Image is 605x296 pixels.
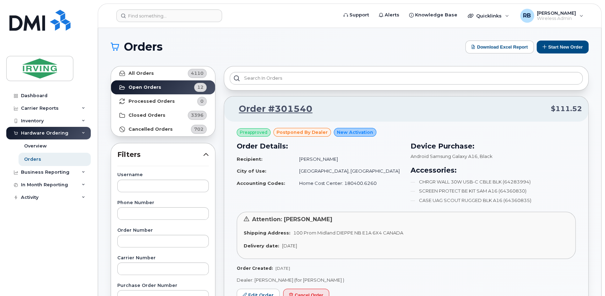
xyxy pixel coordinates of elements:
strong: Cancelled Orders [128,127,173,132]
strong: Order Created: [237,266,273,271]
td: [PERSON_NAME] [293,153,402,165]
label: Carrier Number [117,256,209,260]
span: [DATE] [282,243,297,248]
li: CASE UAG SCOUT RUGGED BLK A16 (64360835) [411,197,576,204]
label: Order Number [117,228,209,233]
a: Open Orders12 [111,80,215,94]
strong: Open Orders [128,85,161,90]
h3: Device Purchase: [411,141,576,151]
span: Attention: [PERSON_NAME] [252,216,332,223]
span: 0 [200,98,204,104]
strong: Shipping Address: [244,230,290,236]
strong: Processed Orders [128,99,175,104]
strong: City of Use: [237,168,266,174]
a: Closed Orders3396 [111,108,215,122]
a: Cancelled Orders702 [111,122,215,136]
label: Phone Number [117,201,209,205]
span: Preapproved [240,129,267,136]
button: Download Excel Report [465,41,534,53]
button: Start New Order [537,41,589,53]
td: [GEOGRAPHIC_DATA], [GEOGRAPHIC_DATA] [293,165,402,177]
span: New Activation [337,129,373,136]
span: 3396 [191,112,204,118]
span: 702 [194,126,204,132]
strong: Closed Orders [128,113,165,118]
span: [DATE] [275,266,290,271]
span: 12 [197,84,204,91]
span: postponed by Dealer [276,129,328,136]
h3: Accessories: [411,165,576,175]
p: Dealer: [PERSON_NAME] (for [PERSON_NAME] ) [237,277,576,283]
a: Processed Orders0 [111,94,215,108]
span: Android Samsung Galaxy A16 [411,153,478,159]
li: SCREEN PROTECT BE KIT SAM A16 (64360830) [411,188,576,194]
td: Home Cost Center: 180400.6260 [293,177,402,189]
label: Purchase Order Number [117,283,209,288]
span: 4110 [191,70,204,77]
input: Search in orders [230,72,583,85]
label: Username [117,173,209,177]
a: Order #301540 [230,103,312,115]
span: 100 Prom Midland DIEPPE NB E1A 6X4 CANADA [293,230,403,236]
h3: Order Details: [237,141,402,151]
strong: Delivery date: [244,243,279,248]
span: Filters [117,150,203,160]
strong: Recipient: [237,156,263,162]
strong: Accounting Codes: [237,180,285,186]
span: , Black [478,153,493,159]
span: $111.52 [551,104,582,114]
span: Orders [124,42,163,52]
a: All Orders4110 [111,66,215,80]
li: CHRGR WALL 30W USB-C CBLE BLK (64283994) [411,179,576,185]
strong: All Orders [128,71,154,76]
